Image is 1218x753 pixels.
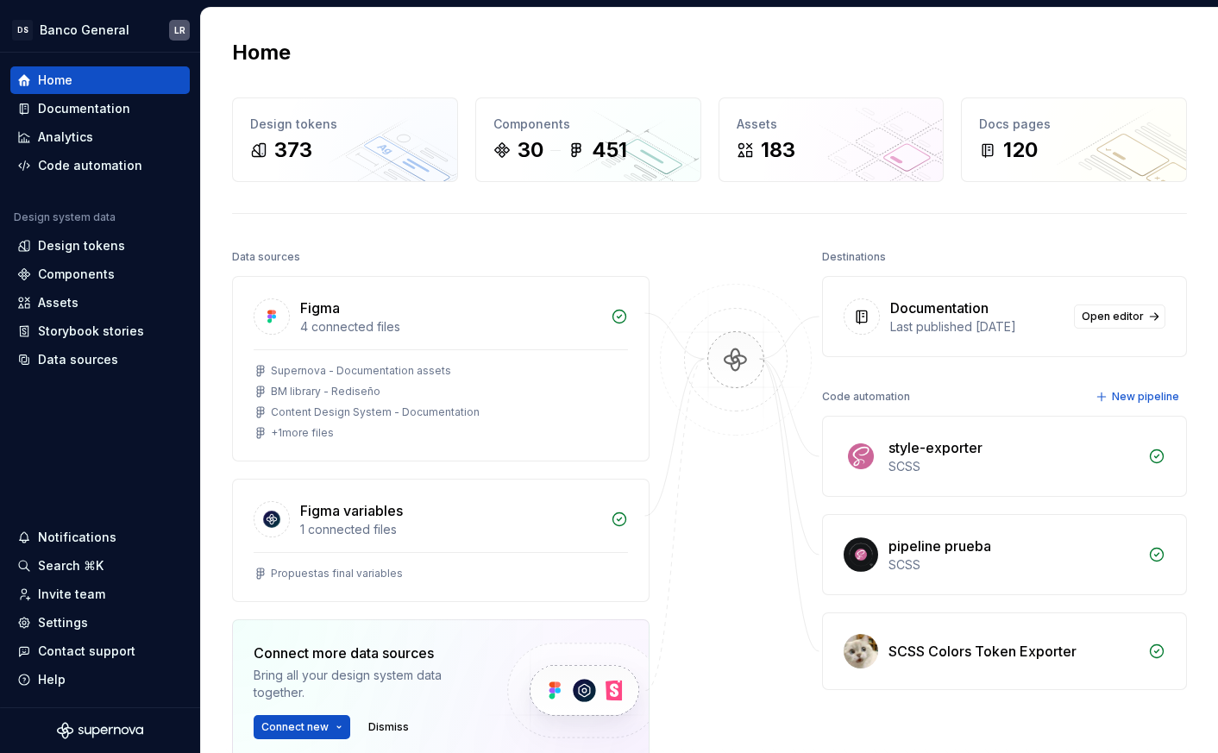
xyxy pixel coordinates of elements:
[38,586,105,603] div: Invite team
[14,210,116,224] div: Design system data
[888,641,1077,662] div: SCSS Colors Token Exporter
[10,123,190,151] a: Analytics
[822,245,886,269] div: Destinations
[10,317,190,345] a: Storybook stories
[38,237,125,254] div: Design tokens
[271,405,480,419] div: Content Design System - Documentation
[12,20,33,41] div: DS
[10,580,190,608] a: Invite team
[254,715,350,739] button: Connect new
[40,22,129,39] div: Banco General
[38,529,116,546] div: Notifications
[10,609,190,637] a: Settings
[737,116,926,133] div: Assets
[232,479,650,602] a: Figma variables1 connected filesPropuestas final variables
[888,556,1138,574] div: SCSS
[493,116,683,133] div: Components
[1003,136,1038,164] div: 120
[261,720,329,734] span: Connect new
[10,260,190,288] a: Components
[10,666,190,693] button: Help
[1082,310,1144,323] span: Open editor
[3,11,197,48] button: DSBanco GeneralLR
[1090,385,1187,409] button: New pipeline
[1112,390,1179,404] span: New pipeline
[232,276,650,461] a: Figma4 connected filesSupernova - Documentation assetsBM library - RediseñoContent Design System ...
[300,318,600,336] div: 4 connected files
[10,66,190,94] a: Home
[254,643,478,663] div: Connect more data sources
[271,426,334,440] div: + 1 more files
[38,157,142,174] div: Code automation
[38,557,104,574] div: Search ⌘K
[38,100,130,117] div: Documentation
[475,97,701,182] a: Components30451
[57,722,143,739] svg: Supernova Logo
[254,667,478,701] div: Bring all your design system data together.
[961,97,1187,182] a: Docs pages120
[38,129,93,146] div: Analytics
[38,643,135,660] div: Contact support
[38,266,115,283] div: Components
[38,351,118,368] div: Data sources
[888,437,983,458] div: style-exporter
[38,614,88,631] div: Settings
[250,116,440,133] div: Design tokens
[174,23,185,37] div: LR
[10,289,190,317] a: Assets
[719,97,945,182] a: Assets183
[979,116,1169,133] div: Docs pages
[38,72,72,89] div: Home
[592,136,627,164] div: 451
[1074,304,1165,329] a: Open editor
[10,95,190,122] a: Documentation
[518,136,543,164] div: 30
[232,39,291,66] h2: Home
[361,715,417,739] button: Dismiss
[888,458,1138,475] div: SCSS
[10,552,190,580] button: Search ⌘K
[888,536,991,556] div: pipeline prueba
[271,364,451,378] div: Supernova - Documentation assets
[38,294,78,311] div: Assets
[890,318,1064,336] div: Last published [DATE]
[822,385,910,409] div: Code automation
[38,671,66,688] div: Help
[300,298,340,318] div: Figma
[300,500,403,521] div: Figma variables
[10,637,190,665] button: Contact support
[368,720,409,734] span: Dismiss
[232,97,458,182] a: Design tokens373
[271,567,403,580] div: Propuestas final variables
[274,136,312,164] div: 373
[300,521,600,538] div: 1 connected files
[890,298,989,318] div: Documentation
[761,136,795,164] div: 183
[10,524,190,551] button: Notifications
[232,245,300,269] div: Data sources
[10,346,190,373] a: Data sources
[271,385,380,398] div: BM library - Rediseño
[38,323,144,340] div: Storybook stories
[10,232,190,260] a: Design tokens
[10,152,190,179] a: Code automation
